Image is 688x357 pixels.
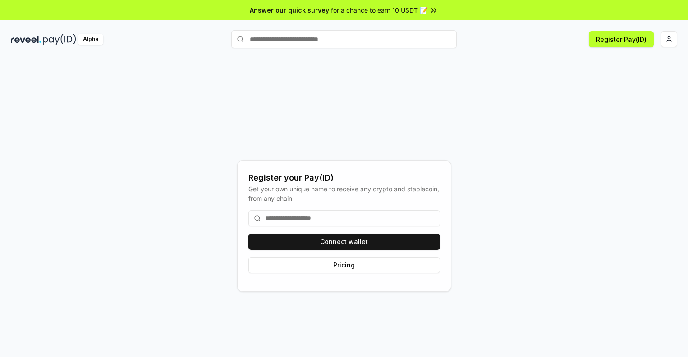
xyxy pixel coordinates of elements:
span: Answer our quick survey [250,5,329,15]
img: pay_id [43,34,76,45]
div: Register your Pay(ID) [248,172,440,184]
div: Get your own unique name to receive any crypto and stablecoin, from any chain [248,184,440,203]
span: for a chance to earn 10 USDT 📝 [331,5,427,15]
button: Register Pay(ID) [589,31,654,47]
img: reveel_dark [11,34,41,45]
div: Alpha [78,34,103,45]
button: Pricing [248,257,440,273]
button: Connect wallet [248,234,440,250]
